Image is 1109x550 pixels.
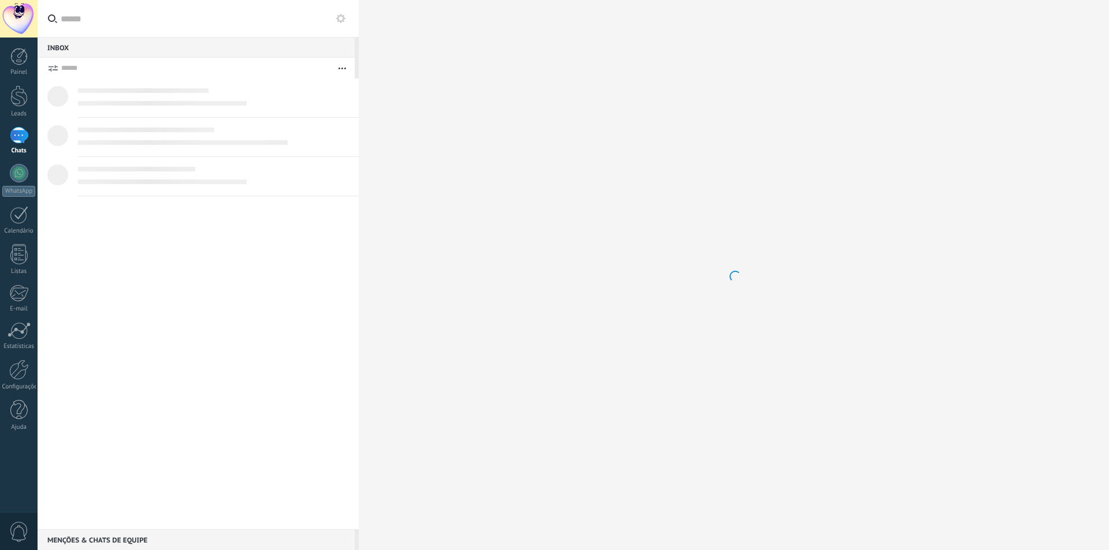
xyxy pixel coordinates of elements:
div: Chats [2,147,36,155]
div: WhatsApp [2,186,35,197]
div: Painel [2,69,36,76]
div: Estatísticas [2,343,36,350]
div: Configurações [2,383,36,391]
div: Ajuda [2,424,36,431]
div: Calendário [2,227,36,235]
div: Leads [2,110,36,118]
div: Inbox [38,37,355,58]
div: Menções & Chats de equipe [38,529,355,550]
div: Listas [2,268,36,275]
div: E-mail [2,305,36,313]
